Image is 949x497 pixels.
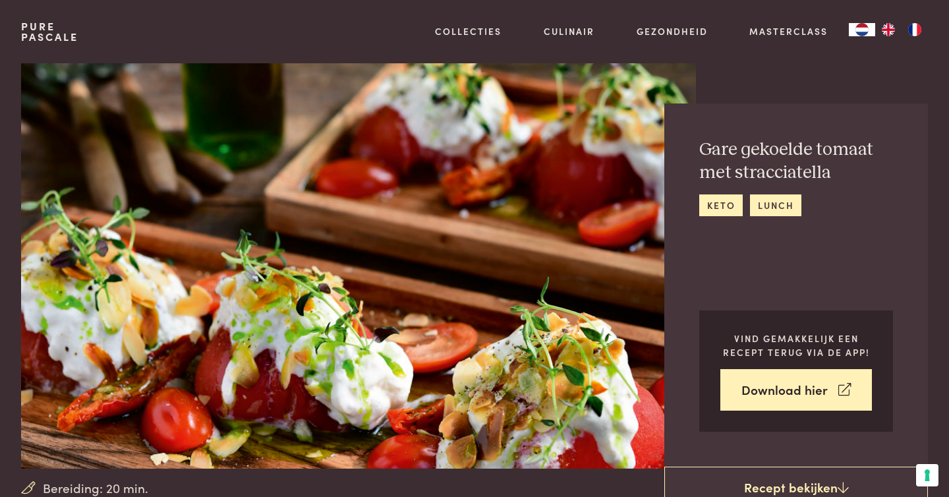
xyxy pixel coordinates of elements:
a: Gezondheid [637,24,708,38]
a: Masterclass [749,24,828,38]
a: FR [902,23,928,36]
img: Gare gekoelde tomaat met stracciatella [21,63,696,469]
a: Download hier [720,369,872,411]
aside: Language selected: Nederlands [849,23,928,36]
button: Uw voorkeuren voor toestemming voor trackingtechnologieën [916,464,938,486]
a: lunch [750,194,801,216]
ul: Language list [875,23,928,36]
a: PurePascale [21,21,78,42]
a: EN [875,23,902,36]
a: Collecties [435,24,502,38]
a: Culinair [544,24,594,38]
h2: Gare gekoelde tomaat met stracciatella [699,138,893,184]
div: Language [849,23,875,36]
p: Vind gemakkelijk een recept terug via de app! [720,332,872,359]
a: NL [849,23,875,36]
a: keto [699,194,743,216]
